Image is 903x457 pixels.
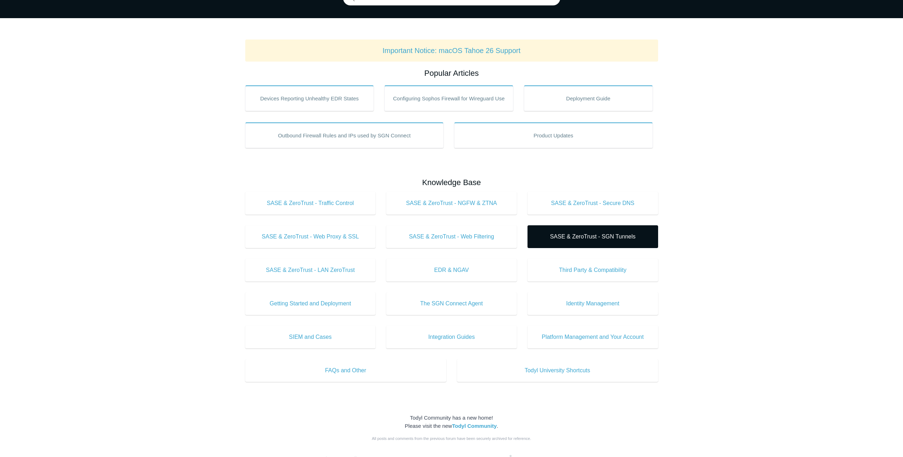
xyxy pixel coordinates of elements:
span: Getting Started and Deployment [256,299,365,308]
a: Configuring Sophos Firewall for Wireguard Use [384,85,513,111]
a: Identity Management [527,292,658,315]
span: SASE & ZeroTrust - NGFW & ZTNA [397,199,506,208]
span: Platform Management and Your Account [538,333,647,341]
span: SASE & ZeroTrust - Web Proxy & SSL [256,232,365,241]
div: All posts and comments from the previous forum have been securely archived for reference. [245,436,658,442]
span: SASE & ZeroTrust - SGN Tunnels [538,232,647,241]
a: EDR & NGAV [386,259,517,282]
a: Outbound Firewall Rules and IPs used by SGN Connect [245,122,444,148]
a: SIEM and Cases [245,326,376,348]
a: SASE & ZeroTrust - SGN Tunnels [527,225,658,248]
span: SIEM and Cases [256,333,365,341]
a: Important Notice: macOS Tahoe 26 Support [383,47,521,54]
div: Todyl Community has a new home! Please visit the new . [245,414,658,430]
a: Deployment Guide [524,85,653,111]
a: FAQs and Other [245,359,446,382]
span: SASE & ZeroTrust - Secure DNS [538,199,647,208]
span: SASE & ZeroTrust - LAN ZeroTrust [256,266,365,274]
span: Identity Management [538,299,647,308]
span: Todyl University Shortcuts [468,366,647,375]
a: Third Party & Compatibility [527,259,658,282]
a: Devices Reporting Unhealthy EDR States [245,85,374,111]
span: EDR & NGAV [397,266,506,274]
a: SASE & ZeroTrust - Web Proxy & SSL [245,225,376,248]
a: SASE & ZeroTrust - Web Filtering [386,225,517,248]
a: Todyl Community [452,423,497,429]
span: FAQs and Other [256,366,436,375]
a: SASE & ZeroTrust - NGFW & ZTNA [386,192,517,215]
a: SASE & ZeroTrust - Traffic Control [245,192,376,215]
span: The SGN Connect Agent [397,299,506,308]
span: SASE & ZeroTrust - Web Filtering [397,232,506,241]
h2: Popular Articles [245,67,658,79]
span: Third Party & Compatibility [538,266,647,274]
span: Integration Guides [397,333,506,341]
a: Todyl University Shortcuts [457,359,658,382]
span: SASE & ZeroTrust - Traffic Control [256,199,365,208]
a: SASE & ZeroTrust - Secure DNS [527,192,658,215]
a: The SGN Connect Agent [386,292,517,315]
h2: Knowledge Base [245,177,658,188]
a: Integration Guides [386,326,517,348]
a: Product Updates [454,122,653,148]
a: Getting Started and Deployment [245,292,376,315]
a: Platform Management and Your Account [527,326,658,348]
a: SASE & ZeroTrust - LAN ZeroTrust [245,259,376,282]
